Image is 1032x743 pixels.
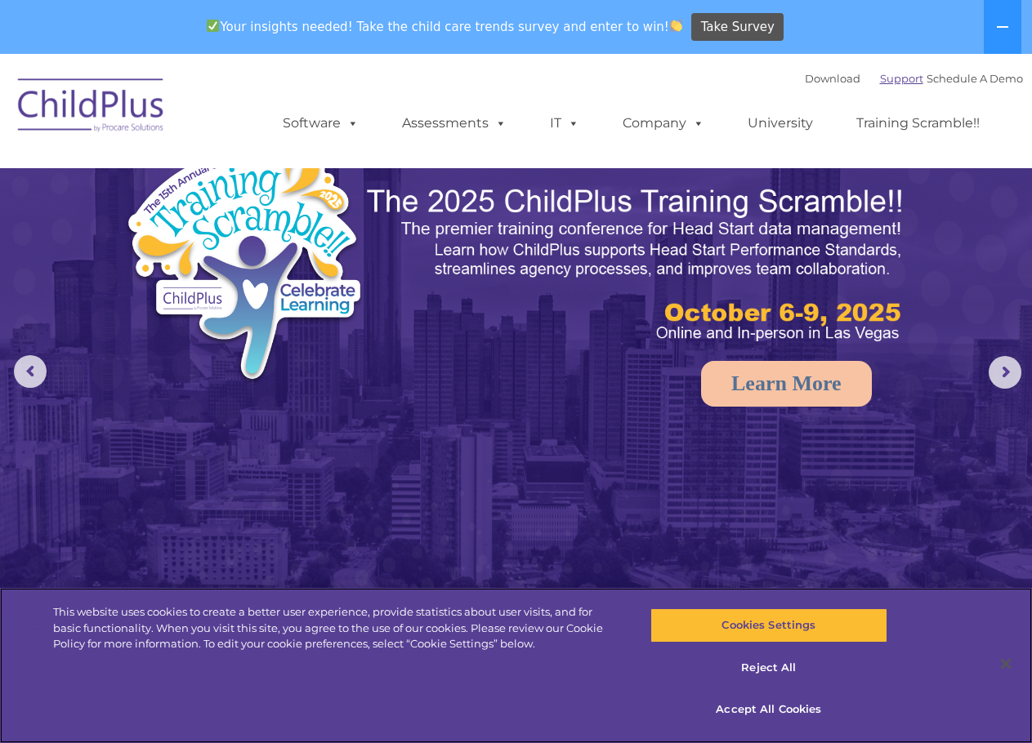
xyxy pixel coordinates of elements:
[10,67,173,149] img: ChildPlus by Procare Solutions
[805,72,1023,85] font: |
[266,107,375,140] a: Software
[534,107,596,140] a: IT
[227,175,297,187] span: Phone number
[691,13,784,42] a: Take Survey
[386,107,523,140] a: Assessments
[650,651,888,685] button: Reject All
[988,646,1024,682] button: Close
[805,72,860,85] a: Download
[840,107,996,140] a: Training Scramble!!
[701,361,872,407] a: Learn More
[731,107,829,140] a: University
[880,72,923,85] a: Support
[227,108,277,120] span: Last name
[650,692,888,727] button: Accept All Cookies
[53,604,619,652] div: This website uses cookies to create a better user experience, provide statistics about user visit...
[701,13,775,42] span: Take Survey
[670,20,682,32] img: 👏
[200,11,690,42] span: Your insights needed! Take the child care trends survey and enter to win!
[650,608,888,643] button: Cookies Settings
[207,20,219,32] img: ✅
[927,72,1023,85] a: Schedule A Demo
[606,107,721,140] a: Company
